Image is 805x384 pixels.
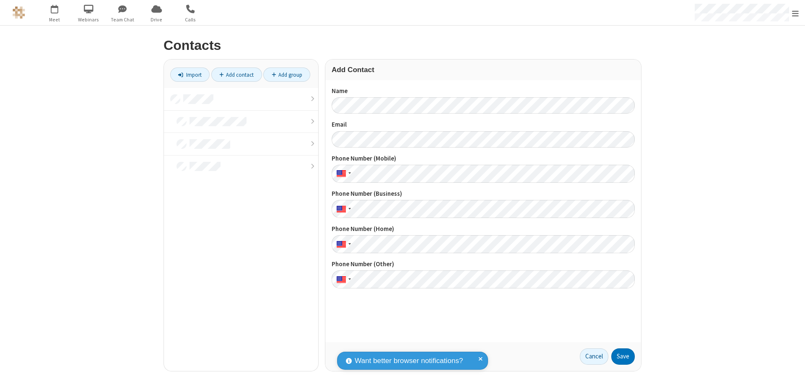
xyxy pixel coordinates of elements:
h2: Contacts [164,38,641,53]
div: United States: + 1 [332,200,353,218]
a: Add contact [211,67,262,82]
span: Want better browser notifications? [355,355,463,366]
a: Import [170,67,210,82]
label: Email [332,120,635,130]
img: QA Selenium DO NOT DELETE OR CHANGE [13,6,25,19]
div: United States: + 1 [332,270,353,288]
label: Phone Number (Mobile) [332,154,635,163]
span: Meet [39,16,70,23]
button: Save [611,348,635,365]
label: Name [332,86,635,96]
span: Calls [175,16,206,23]
div: United States: + 1 [332,165,353,183]
div: United States: + 1 [332,235,353,253]
span: Drive [141,16,172,23]
label: Phone Number (Other) [332,259,635,269]
span: Webinars [73,16,104,23]
label: Phone Number (Home) [332,224,635,234]
a: Add group [263,67,310,82]
label: Phone Number (Business) [332,189,635,199]
a: Cancel [580,348,608,365]
span: Team Chat [107,16,138,23]
h3: Add Contact [332,66,635,74]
